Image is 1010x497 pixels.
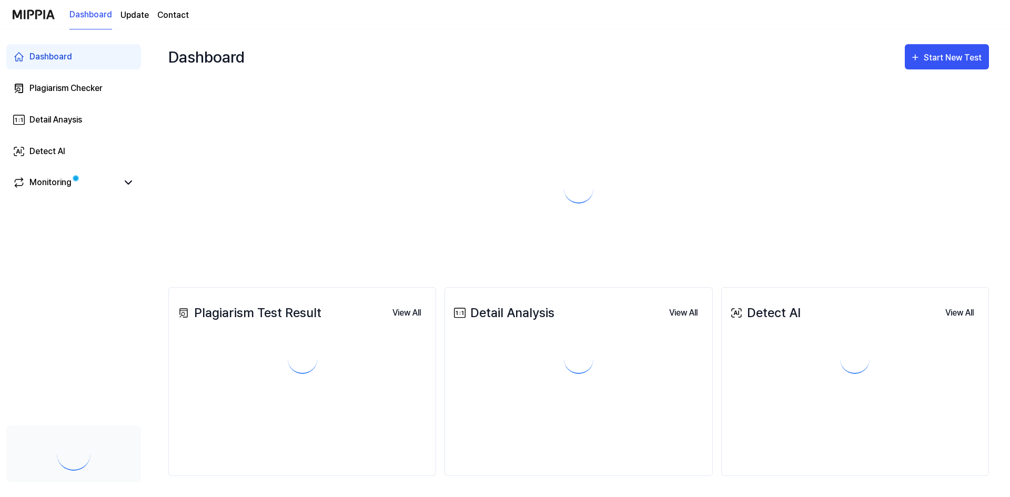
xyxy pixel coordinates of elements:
button: View All [937,302,982,323]
a: Detect AI [6,139,141,164]
a: Update [120,9,149,22]
a: Dashboard [6,44,141,69]
div: Start New Test [924,51,984,65]
div: Detect AI [728,303,801,322]
div: Dashboard [168,40,245,74]
a: Plagiarism Checker [6,76,141,101]
div: Plagiarism Checker [29,82,103,95]
button: View All [384,302,429,323]
div: Monitoring [29,176,72,189]
div: Detail Anaysis [29,114,82,126]
a: Detail Anaysis [6,107,141,133]
div: Plagiarism Test Result [175,303,321,322]
button: View All [661,302,706,323]
div: Detail Analysis [451,303,554,322]
a: Contact [157,9,189,22]
div: Dashboard [29,50,72,63]
a: Monitoring [13,176,118,189]
a: View All [661,302,706,323]
a: View All [937,302,982,323]
div: Detect AI [29,145,65,158]
a: Dashboard [69,1,112,29]
button: Start New Test [905,44,989,69]
a: View All [384,302,429,323]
